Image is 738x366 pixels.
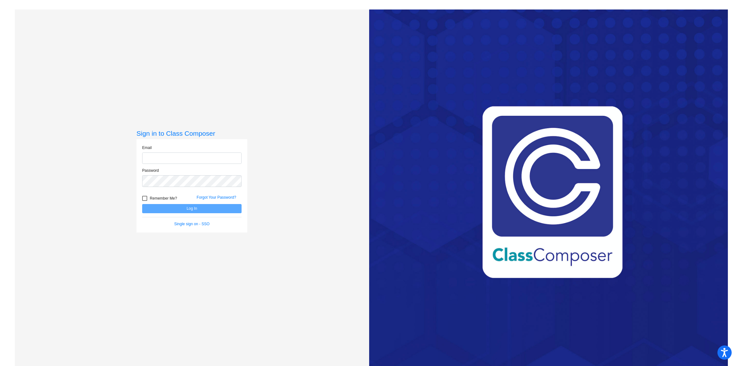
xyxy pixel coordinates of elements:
button: Log In [142,204,242,213]
label: Password [142,168,159,173]
span: Remember Me? [150,195,177,202]
label: Email [142,145,152,151]
h3: Sign in to Class Composer [136,129,247,137]
a: Single sign on - SSO [174,222,209,226]
a: Forgot Your Password? [197,195,236,200]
